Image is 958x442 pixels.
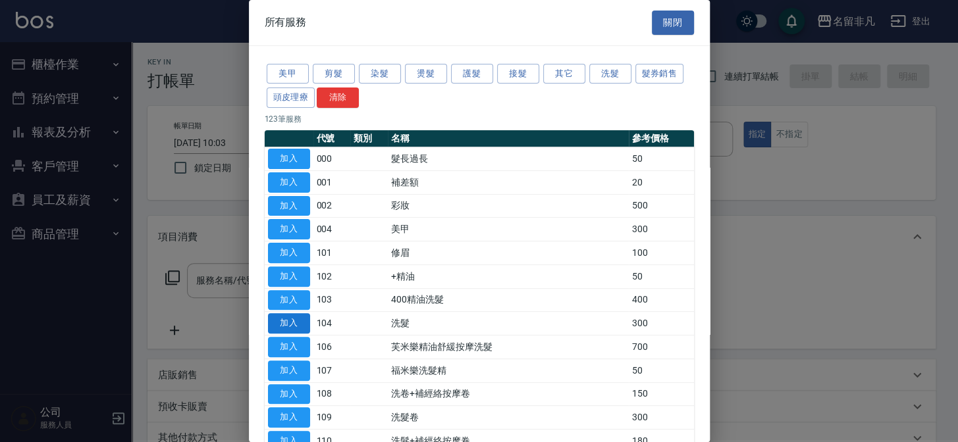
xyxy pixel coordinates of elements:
[268,337,310,357] button: 加入
[629,264,694,288] td: 50
[268,172,310,193] button: 加入
[313,64,355,84] button: 剪髮
[317,87,359,108] button: 清除
[359,64,401,84] button: 染髮
[265,113,694,125] p: 123 筆服務
[652,11,694,35] button: 關閉
[388,288,628,312] td: 400精油洗髮
[629,130,694,147] th: 參考價格
[268,313,310,333] button: 加入
[629,241,694,265] td: 100
[388,241,628,265] td: 修眉
[350,130,388,147] th: 類別
[268,149,310,169] button: 加入
[629,406,694,430] td: 300
[313,194,351,218] td: 002
[313,130,351,147] th: 代號
[313,147,351,171] td: 000
[313,288,351,312] td: 103
[629,218,694,241] td: 300
[388,264,628,288] td: +精油
[629,358,694,382] td: 50
[388,218,628,241] td: 美甲
[313,382,351,406] td: 108
[313,241,351,265] td: 101
[265,16,307,29] span: 所有服務
[388,406,628,430] td: 洗髮卷
[313,335,351,359] td: 106
[313,218,351,241] td: 004
[388,335,628,359] td: 芙米樂精油舒緩按摩洗髮
[629,312,694,335] td: 300
[268,384,310,405] button: 加入
[629,170,694,194] td: 20
[451,64,493,84] button: 護髮
[388,312,628,335] td: 洗髮
[405,64,447,84] button: 燙髮
[388,382,628,406] td: 洗卷+補經絡按摩卷
[268,219,310,239] button: 加入
[313,406,351,430] td: 109
[629,382,694,406] td: 150
[268,290,310,310] button: 加入
[388,194,628,218] td: 彩妝
[268,266,310,287] button: 加入
[635,64,684,84] button: 髮券銷售
[543,64,585,84] button: 其它
[268,243,310,263] button: 加入
[629,147,694,171] td: 50
[497,64,539,84] button: 接髮
[589,64,631,84] button: 洗髮
[388,170,628,194] td: 補差額
[629,194,694,218] td: 500
[313,358,351,382] td: 107
[629,288,694,312] td: 400
[388,358,628,382] td: 福米樂洗髮精
[268,407,310,428] button: 加入
[388,130,628,147] th: 名稱
[388,147,628,171] td: 髮長過長
[313,264,351,288] td: 102
[313,170,351,194] td: 001
[629,335,694,359] td: 700
[268,360,310,381] button: 加入
[313,312,351,335] td: 104
[267,87,315,108] button: 頭皮理療
[267,64,309,84] button: 美甲
[268,196,310,216] button: 加入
